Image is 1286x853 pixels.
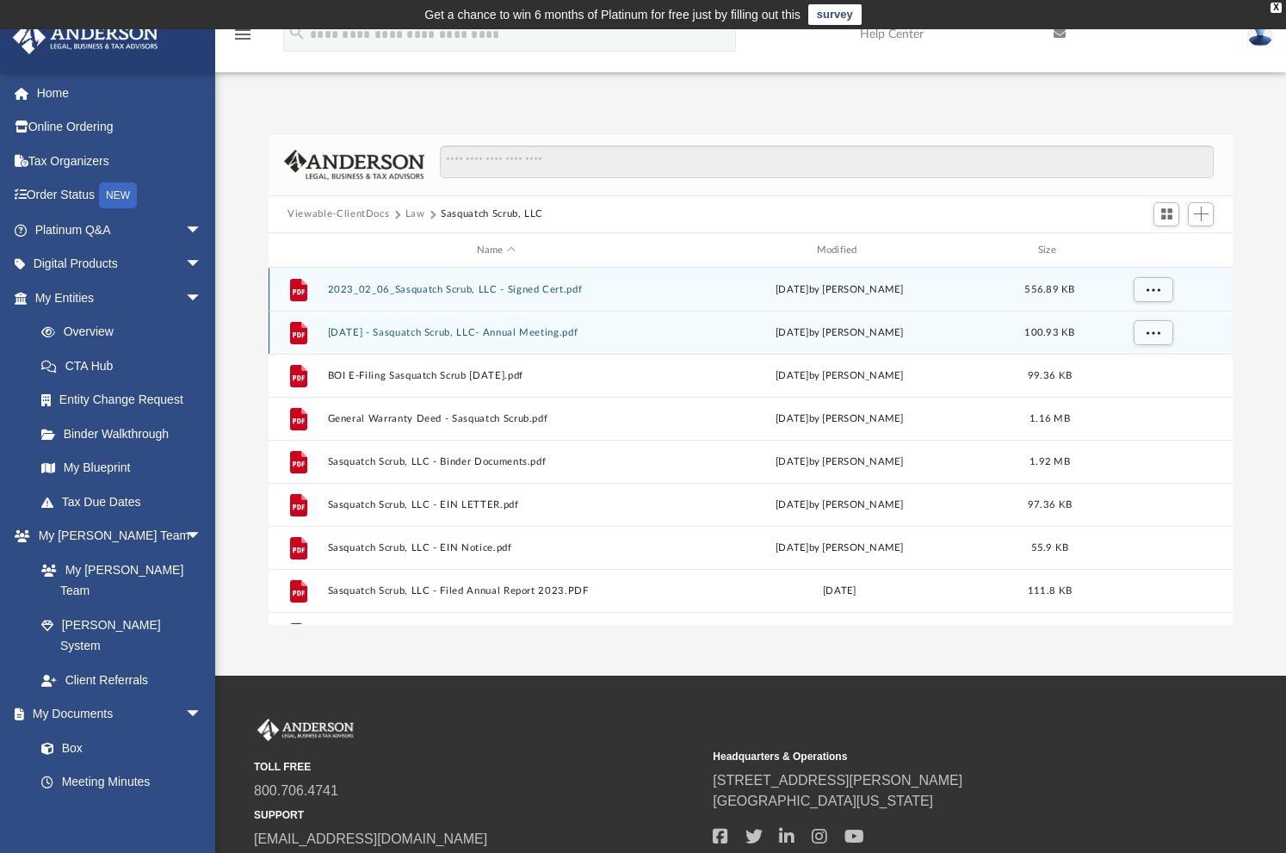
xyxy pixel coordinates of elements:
[232,33,253,45] a: menu
[12,519,219,553] a: My [PERSON_NAME] Teamarrow_drop_down
[713,749,1159,764] small: Headquarters & Operations
[24,451,219,485] a: My Blueprint
[440,145,1214,178] input: Search files and folders
[1025,285,1075,294] span: 556.89 KB
[24,765,219,800] a: Meeting Minutes
[671,454,1008,470] div: [DATE] by [PERSON_NAME]
[671,243,1008,258] div: Modified
[328,542,665,553] button: Sasquatch Scrub, LLC - EIN Notice.pdf
[1028,371,1072,380] span: 99.36 KB
[269,268,1233,624] div: grid
[254,831,487,846] a: [EMAIL_ADDRESS][DOMAIN_NAME]
[1153,202,1179,226] button: Switch to Grid View
[185,247,219,282] span: arrow_drop_down
[1188,202,1214,226] button: Add
[1028,500,1072,510] span: 97.36 KB
[671,368,1008,384] div: [DATE] by [PERSON_NAME]
[276,243,319,258] div: id
[1134,277,1173,303] button: More options
[1134,406,1173,432] button: More options
[1134,363,1173,389] button: More options
[24,608,219,663] a: [PERSON_NAME] System
[254,783,338,798] a: 800.706.4741
[24,553,211,608] a: My [PERSON_NAME] Team
[328,370,665,381] button: BOI E-Filing Sasquatch Scrub [DATE].pdf
[232,24,253,45] i: menu
[1134,535,1173,561] button: More options
[24,485,228,519] a: Tax Due Dates
[1134,449,1173,475] button: More options
[24,417,228,451] a: Binder Walkthrough
[99,182,137,208] div: NEW
[1134,578,1173,604] button: More options
[1031,543,1069,553] span: 55.9 KB
[12,281,228,315] a: My Entitiesarrow_drop_down
[1271,3,1282,13] div: close
[328,585,665,596] button: Sasquatch Scrub, LLC - Filed Annual Report 2023.PDF
[185,697,219,732] span: arrow_drop_down
[254,719,357,741] img: Anderson Advisors Platinum Portal
[12,697,219,732] a: My Documentsarrow_drop_down
[1025,328,1075,337] span: 100.93 KB
[287,23,306,42] i: search
[185,519,219,554] span: arrow_drop_down
[328,284,665,295] button: 2023_02_06_Sasquatch Scrub, LLC - Signed Cert.pdf
[671,584,1008,599] div: [DATE]
[24,383,228,417] a: Entity Change Request
[328,327,665,338] button: [DATE] - Sasquatch Scrub, LLC- Annual Meeting.pdf
[12,247,228,281] a: Digital Productsarrow_drop_down
[1029,457,1070,467] span: 1.92 MB
[328,413,665,424] button: General Warranty Deed - Sasquatch Scrub.pdf
[671,411,1008,427] div: [DATE] by [PERSON_NAME]
[441,207,543,222] button: Sasquatch Scrub, LLC
[671,498,1008,513] div: [DATE] by [PERSON_NAME]
[12,178,228,213] a: Order StatusNEW
[713,773,962,788] a: [STREET_ADDRESS][PERSON_NAME]
[327,243,664,258] div: Name
[24,731,211,765] a: Box
[808,4,862,25] a: survey
[185,281,219,316] span: arrow_drop_down
[24,663,219,697] a: Client Referrals
[12,144,228,178] a: Tax Organizers
[1028,586,1072,596] span: 111.8 KB
[713,794,933,808] a: [GEOGRAPHIC_DATA][US_STATE]
[12,76,228,110] a: Home
[328,499,665,510] button: Sasquatch Scrub, LLC - EIN LETTER.pdf
[185,213,219,248] span: arrow_drop_down
[328,456,665,467] button: Sasquatch Scrub, LLC - Binder Documents.pdf
[12,110,228,145] a: Online Ordering
[287,207,389,222] button: Viewable-ClientDocs
[8,21,164,54] img: Anderson Advisors Platinum Portal
[24,315,228,349] a: Overview
[24,349,228,383] a: CTA Hub
[1134,492,1173,518] button: More options
[1134,621,1173,647] button: More options
[671,541,1008,556] div: [DATE] by [PERSON_NAME]
[1029,414,1070,423] span: 1.16 MB
[1247,22,1273,46] img: User Pic
[254,807,701,823] small: SUPPORT
[671,282,1008,298] div: [DATE] by [PERSON_NAME]
[424,4,801,25] div: Get a chance to win 6 months of Platinum for free just by filling out this
[1016,243,1085,258] div: Size
[1134,320,1173,346] button: More options
[1091,243,1212,258] div: id
[12,213,228,247] a: Platinum Q&Aarrow_drop_down
[254,759,701,775] small: TOLL FREE
[405,207,425,222] button: Law
[671,325,1008,341] div: [DATE] by [PERSON_NAME]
